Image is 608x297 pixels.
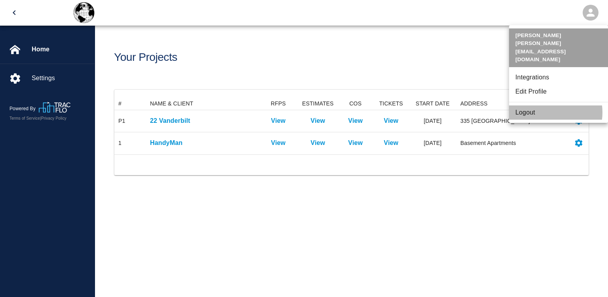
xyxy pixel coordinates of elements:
[515,40,566,62] strong: [PERSON_NAME][EMAIL_ADDRESS][DOMAIN_NAME]
[509,85,608,99] li: Edit Profile
[568,259,608,297] iframe: Chat Widget
[509,70,608,85] li: Integrations
[509,105,608,120] li: Logout
[515,32,561,38] strong: [PERSON_NAME]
